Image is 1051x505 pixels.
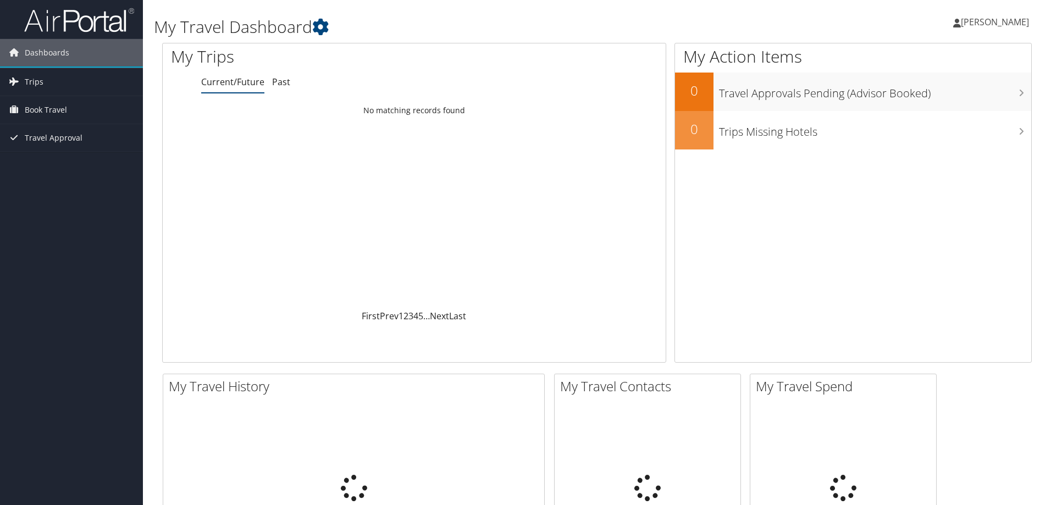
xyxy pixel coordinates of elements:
[675,120,713,138] h2: 0
[169,377,544,396] h2: My Travel History
[25,39,69,66] span: Dashboards
[675,45,1031,68] h1: My Action Items
[418,310,423,322] a: 5
[675,73,1031,111] a: 0Travel Approvals Pending (Advisor Booked)
[362,310,380,322] a: First
[953,5,1040,38] a: [PERSON_NAME]
[24,7,134,33] img: airportal-logo.png
[961,16,1029,28] span: [PERSON_NAME]
[413,310,418,322] a: 4
[449,310,466,322] a: Last
[719,119,1031,140] h3: Trips Missing Hotels
[756,377,936,396] h2: My Travel Spend
[25,124,82,152] span: Travel Approval
[154,15,745,38] h1: My Travel Dashboard
[560,377,740,396] h2: My Travel Contacts
[380,310,399,322] a: Prev
[675,81,713,100] h2: 0
[430,310,449,322] a: Next
[675,111,1031,149] a: 0Trips Missing Hotels
[399,310,403,322] a: 1
[163,101,666,120] td: No matching records found
[25,96,67,124] span: Book Travel
[408,310,413,322] a: 3
[719,80,1031,101] h3: Travel Approvals Pending (Advisor Booked)
[25,68,43,96] span: Trips
[403,310,408,322] a: 2
[201,76,264,88] a: Current/Future
[171,45,448,68] h1: My Trips
[423,310,430,322] span: …
[272,76,290,88] a: Past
